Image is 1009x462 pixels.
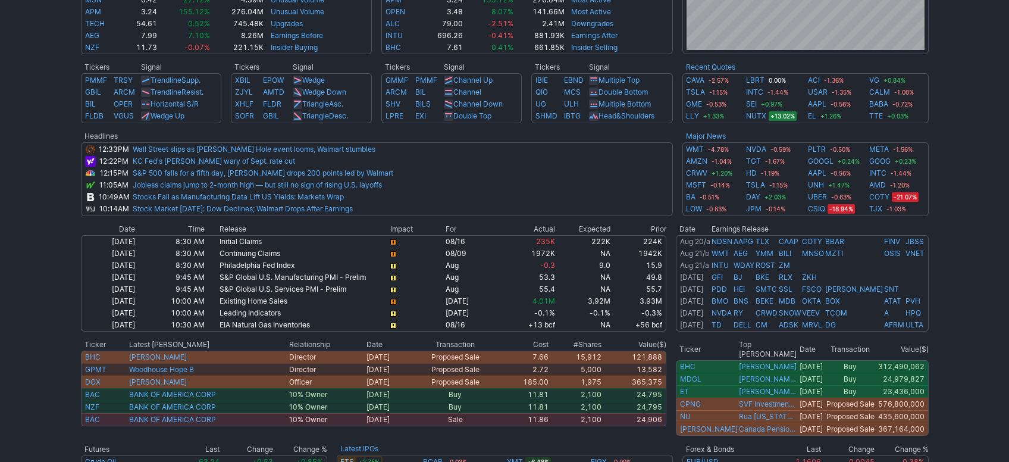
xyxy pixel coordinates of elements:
[712,237,732,246] a: NDSN
[453,88,481,96] a: Channel
[828,204,855,214] span: -18.94%
[85,402,99,411] a: NZF
[514,18,565,30] td: 2.41M
[830,88,853,97] span: -1.35%
[122,42,158,54] td: 11.73
[122,6,158,18] td: 3.24
[739,362,797,372] a: [PERSON_NAME]
[680,249,709,258] a: Aug 21/b
[756,273,769,282] a: BKE
[802,249,824,258] a: MNSO
[884,320,904,329] a: AFRM
[443,61,522,73] th: Signal
[133,157,295,166] a: KC Fed's [PERSON_NAME] wary of Sept. rate cut
[219,223,390,235] th: Release
[453,111,491,120] a: Double Top
[712,261,729,270] a: INTU
[564,76,584,85] a: EBND
[869,86,890,98] a: CALM
[235,111,254,120] a: SOFR
[211,42,264,54] td: 221.15K
[712,320,722,329] a: TD
[491,43,513,52] span: 0.41%
[151,88,181,96] span: Trendline
[734,249,748,258] a: AEG
[712,249,729,258] a: WMT
[415,111,426,120] a: EXI
[514,6,565,18] td: 141.66M
[85,88,101,96] a: GBIL
[802,285,822,294] a: FSCO
[564,99,579,108] a: ULH
[136,223,205,235] th: Time
[905,308,921,317] a: HPQ
[746,203,762,215] a: JPM
[884,308,889,317] a: A
[709,180,732,190] span: -0.14%
[712,296,728,305] a: BMO
[686,63,735,71] a: Recent Quotes
[514,42,565,54] td: 661.85K
[704,99,728,109] span: -0.53%
[96,155,132,167] td: 12:22PM
[825,237,844,246] a: BBAR
[885,204,908,214] span: -1.03%
[271,43,318,52] a: Insider Buying
[386,88,407,96] a: ARCM
[746,74,764,86] a: LBRT
[263,111,279,120] a: GBIL
[571,7,611,16] a: Most Active
[211,30,264,42] td: 8.26M
[759,168,781,178] span: -1.19%
[535,99,546,108] a: UG
[869,203,882,215] a: TJX
[329,99,343,108] span: Asc.
[885,111,910,121] span: +0.03%
[686,167,707,179] a: CRWV
[808,155,833,167] a: GOOGL
[686,86,705,98] a: TSLA
[739,374,797,384] a: [PERSON_NAME] BROS. ADVISORS LP
[746,143,766,155] a: NVDA
[422,6,463,18] td: 3.48
[884,285,899,294] a: SNT
[140,61,222,73] th: Signal
[96,191,132,203] td: 10:49AM
[825,249,843,258] a: MZTI
[85,31,99,40] a: AEG
[825,296,840,305] a: BOX
[386,99,400,108] a: SHV
[488,19,513,28] span: -2.51%
[85,76,107,85] a: PMMF
[85,377,101,386] a: DGX
[869,74,879,86] a: VG
[133,180,382,189] a: Jobless claims jump to 2-month high — but still no sign of rising U.S. layoffs
[756,308,778,317] a: CRWD
[114,76,133,85] a: TRSY
[686,132,726,141] a: Major News
[712,273,723,282] a: GFI
[734,308,743,317] a: RY
[808,191,827,203] a: UBER
[882,76,907,85] span: +0.84%
[779,308,801,317] a: SNOW
[535,111,557,120] a: SHMD
[81,61,140,73] th: Tickers
[122,18,158,30] td: 54.61
[329,111,348,120] span: Desc.
[808,86,828,98] a: USAR
[96,167,132,179] td: 12:15PM
[133,168,393,177] a: S&P 500 falls for a fifth day, [PERSON_NAME] drops 200 points led by Walmart
[767,76,788,85] span: 0.00%
[422,30,463,42] td: 696.26
[85,99,96,108] a: BIL
[686,203,702,215] a: LOW
[707,88,729,97] span: -1.15%
[386,76,408,85] a: GMMF
[892,192,919,202] span: -21.07%
[133,145,375,154] a: Wall Street slips as [PERSON_NAME] Hole event looms, Walmart stumbles
[85,111,104,120] a: FLDB
[263,76,284,85] a: EPOW
[129,390,216,399] a: BANK OF AMERICA CORP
